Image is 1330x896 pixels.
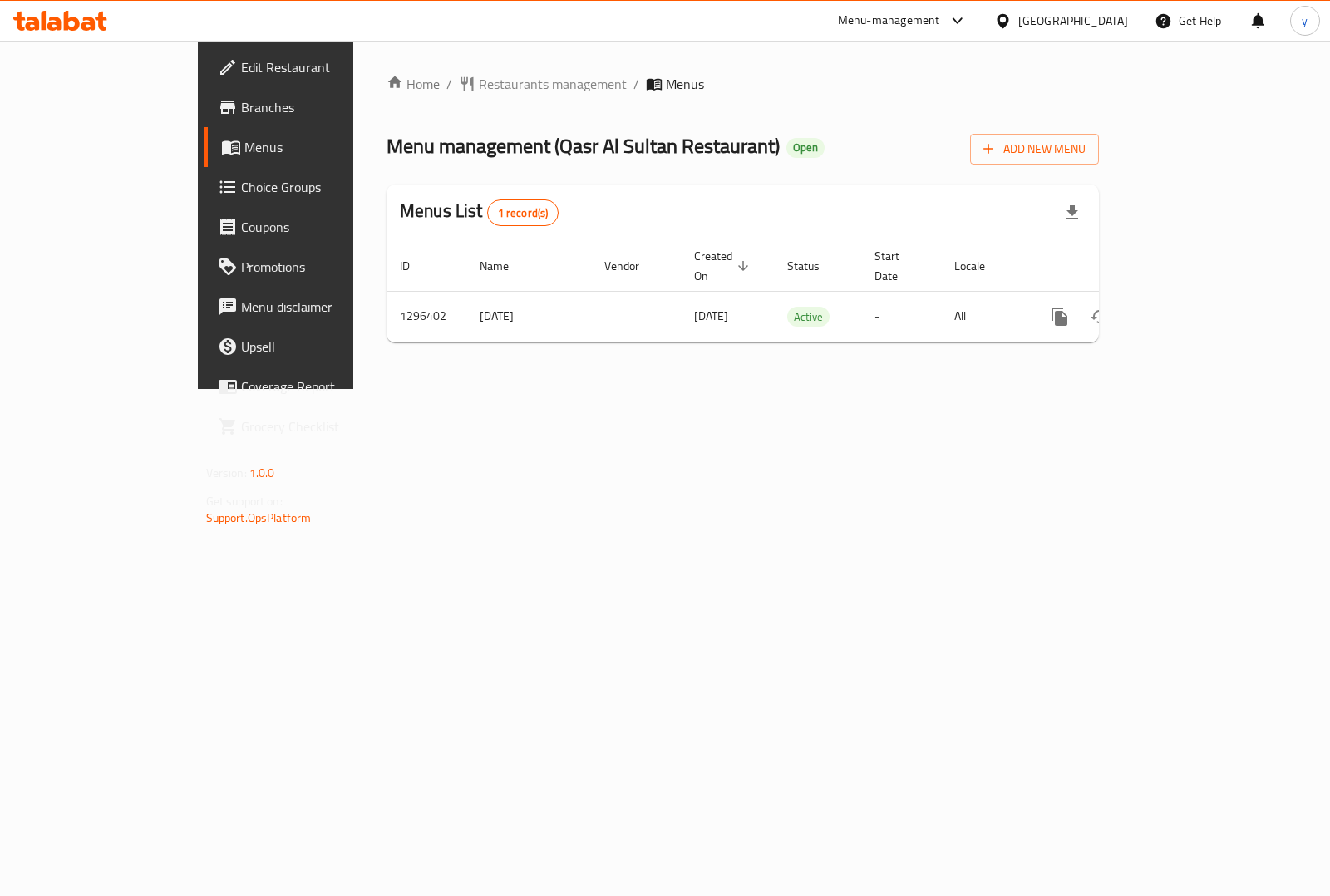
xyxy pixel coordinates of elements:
[241,337,406,357] span: Upsell
[666,74,704,94] span: Menus
[1027,241,1213,292] th: Actions
[787,308,830,327] span: Active
[204,406,420,446] a: Grocery Checklist
[459,74,627,94] a: Restaurants management
[206,462,247,484] span: Version:
[387,127,780,165] span: Menu management ( Qasr Al Sultan Restaurant )
[694,305,728,327] span: [DATE]
[1040,297,1080,337] button: more
[861,291,941,342] td: -
[874,246,921,286] span: Start Date
[694,246,754,286] span: Created On
[241,257,406,277] span: Promotions
[787,256,841,276] span: Status
[204,247,420,287] a: Promotions
[400,256,431,276] span: ID
[204,87,420,127] a: Branches
[786,138,825,158] div: Open
[466,291,591,342] td: [DATE]
[241,177,406,197] span: Choice Groups
[204,47,420,87] a: Edit Restaurant
[241,57,406,77] span: Edit Restaurant
[241,377,406,396] span: Coverage Report
[204,367,420,406] a: Coverage Report
[206,507,312,529] a: Support.OpsPlatform
[241,416,406,436] span: Grocery Checklist
[786,140,825,155] span: Open
[204,287,420,327] a: Menu disclaimer
[1018,12,1128,30] div: [GEOGRAPHIC_DATA]
[954,256,1007,276] span: Locale
[387,74,1099,94] nav: breadcrumb
[204,207,420,247] a: Coupons
[204,327,420,367] a: Upsell
[249,462,275,484] span: 1.0.0
[633,74,639,94] li: /
[838,11,940,31] div: Menu-management
[941,291,1027,342] td: All
[241,297,406,317] span: Menu disclaimer
[241,97,406,117] span: Branches
[244,137,406,157] span: Menus
[1302,12,1308,30] span: y
[387,291,466,342] td: 1296402
[204,167,420,207] a: Choice Groups
[1052,193,1092,233] div: Export file
[604,256,661,276] span: Vendor
[970,134,1099,165] button: Add New Menu
[983,139,1086,160] span: Add New Menu
[479,74,627,94] span: Restaurants management
[204,127,420,167] a: Menus
[206,490,283,512] span: Get support on:
[387,241,1213,342] table: enhanced table
[400,199,559,226] h2: Menus List
[488,205,559,221] span: 1 record(s)
[446,74,452,94] li: /
[487,199,559,226] div: Total records count
[241,217,406,237] span: Coupons
[1080,297,1120,337] button: Change Status
[480,256,530,276] span: Name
